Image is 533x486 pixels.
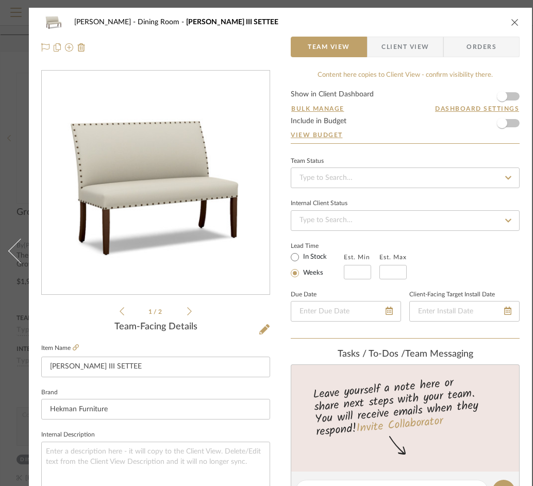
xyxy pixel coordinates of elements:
[186,19,278,26] span: [PERSON_NAME] III SETTEE
[41,390,58,395] label: Brand
[291,167,520,188] input: Type to Search…
[409,301,520,322] input: Enter Install Date
[291,70,520,80] div: Content here copies to Client View - confirm visibility there.
[41,399,270,420] input: Enter Brand
[455,37,508,57] span: Orders
[344,254,370,261] label: Est. Min
[510,18,520,27] button: close
[291,210,520,231] input: Type to Search…
[381,37,429,57] span: Client View
[291,301,401,322] input: Enter Due Date
[41,357,270,377] input: Enter Item Name
[301,253,327,262] label: In Stock
[291,104,345,113] button: Bulk Manage
[291,241,344,250] label: Lead Time
[138,19,186,26] span: Dining Room
[338,349,405,359] span: Tasks / To-Dos /
[74,19,138,26] span: [PERSON_NAME]
[41,12,66,32] img: ed93227d-3691-430e-84b1-eae2d3b33863_48x40.jpg
[291,159,324,164] div: Team Status
[291,349,520,360] div: team Messaging
[301,269,323,278] label: Weeks
[379,254,407,261] label: Est. Max
[41,344,79,353] label: Item Name
[356,412,444,438] a: Invite Collaborator
[409,292,495,297] label: Client-Facing Target Install Date
[291,250,344,279] mat-radio-group: Select item type
[291,201,347,206] div: Internal Client Status
[291,131,520,139] a: View Budget
[158,309,163,315] span: 2
[77,43,86,52] img: Remove from project
[42,71,270,295] div: 0
[148,309,154,315] span: 1
[290,372,521,441] div: Leave yourself a note here or share next steps with your team. You will receive emails when they ...
[41,322,270,333] div: Team-Facing Details
[308,37,350,57] span: Team View
[41,432,95,438] label: Internal Description
[154,309,158,315] span: /
[435,104,520,113] button: Dashboard Settings
[291,292,317,297] label: Due Date
[44,71,268,295] img: ed93227d-3691-430e-84b1-eae2d3b33863_436x436.jpg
